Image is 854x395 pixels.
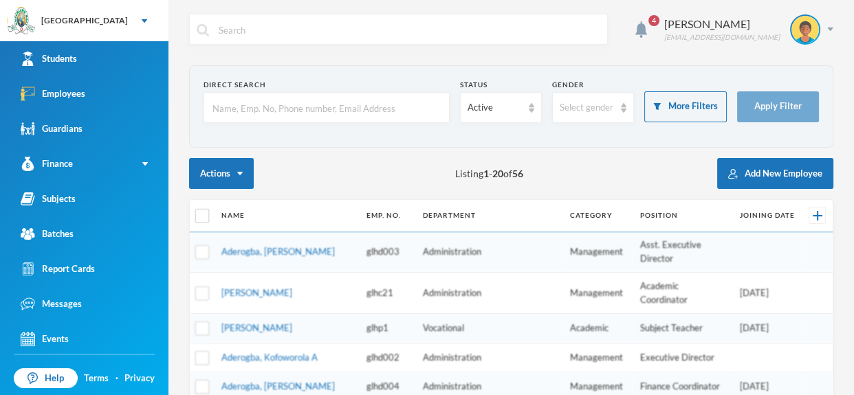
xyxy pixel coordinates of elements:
[552,80,634,90] div: Gender
[197,24,209,36] img: search
[359,314,415,343] td: glhp1
[359,343,415,372] td: glhd002
[221,287,292,298] a: [PERSON_NAME]
[664,16,780,32] div: [PERSON_NAME]
[124,372,155,385] a: Privacy
[21,262,95,276] div: Report Cards
[215,200,359,232] th: Name
[563,273,633,314] td: Management
[733,273,802,314] td: [DATE]
[84,372,109,385] a: Terms
[21,227,74,241] div: Batches
[664,32,780,43] div: [EMAIL_ADDRESS][DOMAIN_NAME]
[813,211,822,221] img: +
[492,168,503,179] b: 20
[217,14,600,45] input: Search
[189,158,254,189] button: Actions
[560,101,614,115] div: Select gender
[563,200,633,232] th: Category
[415,343,562,372] td: Administration
[204,80,450,90] div: Direct Search
[211,93,442,124] input: Name, Emp. No, Phone number, Email Address
[633,314,733,343] td: Subject Teacher
[359,273,415,314] td: glhc21
[563,232,633,273] td: Management
[717,158,833,189] button: Add New Employee
[633,273,733,314] td: Academic Coordinator
[455,166,523,181] span: Listing - of
[563,343,633,372] td: Management
[460,80,542,90] div: Status
[415,273,562,314] td: Administration
[633,232,733,273] td: Asst. Executive Director
[221,381,335,392] a: Aderogba, [PERSON_NAME]
[116,372,118,385] div: ·
[648,15,659,26] span: 4
[21,122,83,136] div: Guardians
[563,314,633,343] td: Academic
[733,200,802,232] th: Joining Date
[633,200,733,232] th: Position
[415,200,562,232] th: Department
[359,232,415,273] td: glhd003
[8,8,35,35] img: logo
[415,232,562,273] td: Administration
[512,168,523,179] b: 56
[21,52,77,66] div: Students
[633,343,733,372] td: Executive Director
[14,368,78,389] a: Help
[21,192,76,206] div: Subjects
[468,101,522,115] div: Active
[483,168,489,179] b: 1
[221,246,335,257] a: Aderogba, [PERSON_NAME]
[41,14,128,27] div: [GEOGRAPHIC_DATA]
[21,157,73,171] div: Finance
[221,352,318,363] a: Aderogba, Kofoworola A
[791,16,819,43] img: STUDENT
[644,91,726,122] button: More Filters
[21,332,69,346] div: Events
[737,91,819,122] button: Apply Filter
[359,200,415,232] th: Emp. No.
[21,297,82,311] div: Messages
[221,322,292,333] a: [PERSON_NAME]
[21,87,85,101] div: Employees
[733,314,802,343] td: [DATE]
[415,314,562,343] td: Vocational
